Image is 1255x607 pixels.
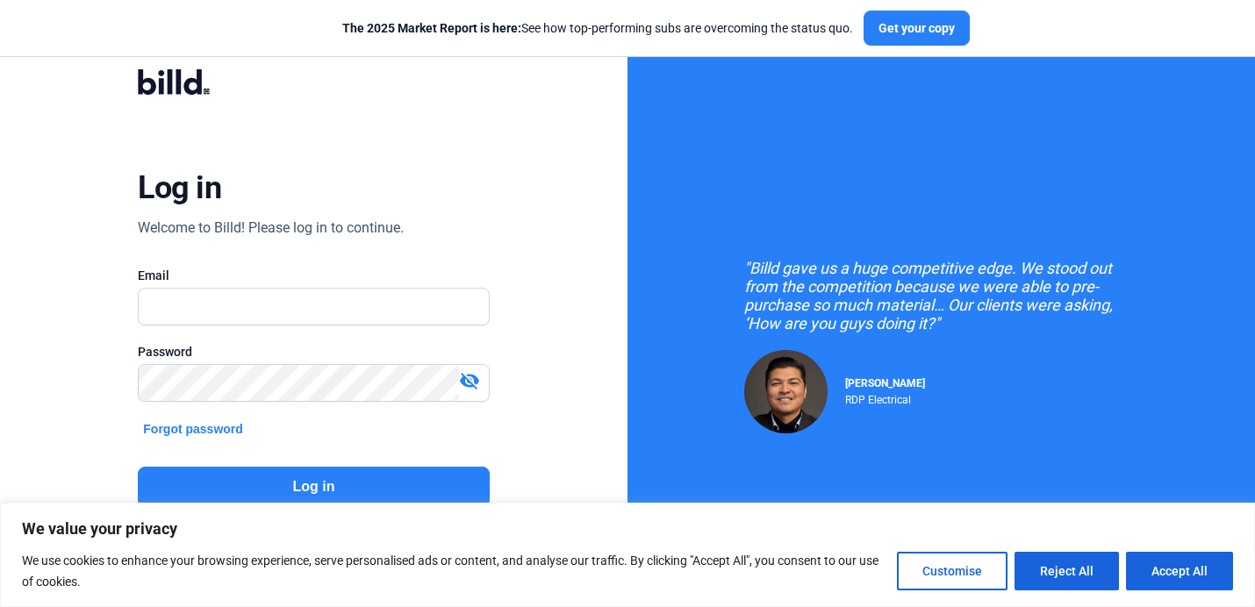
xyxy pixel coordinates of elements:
[342,19,853,37] div: See how top-performing subs are overcoming the status quo.
[138,343,489,361] div: Password
[744,259,1139,332] div: "Billd gave us a huge competitive edge. We stood out from the competition because we were able to...
[845,377,925,389] span: [PERSON_NAME]
[138,218,404,239] div: Welcome to Billd! Please log in to continue.
[138,267,489,284] div: Email
[845,389,925,406] div: RDP Electrical
[22,518,1233,539] p: We value your privacy
[138,168,221,207] div: Log in
[897,552,1008,590] button: Customise
[22,550,884,592] p: We use cookies to enhance your browsing experience, serve personalised ads or content, and analys...
[342,21,521,35] span: The 2025 Market Report is here:
[864,11,970,46] button: Get your copy
[1126,552,1233,590] button: Accept All
[1015,552,1119,590] button: Reject All
[459,370,480,391] mat-icon: visibility_off
[138,467,489,507] button: Log in
[744,350,828,433] img: Raul Pacheco
[138,419,248,439] button: Forgot password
